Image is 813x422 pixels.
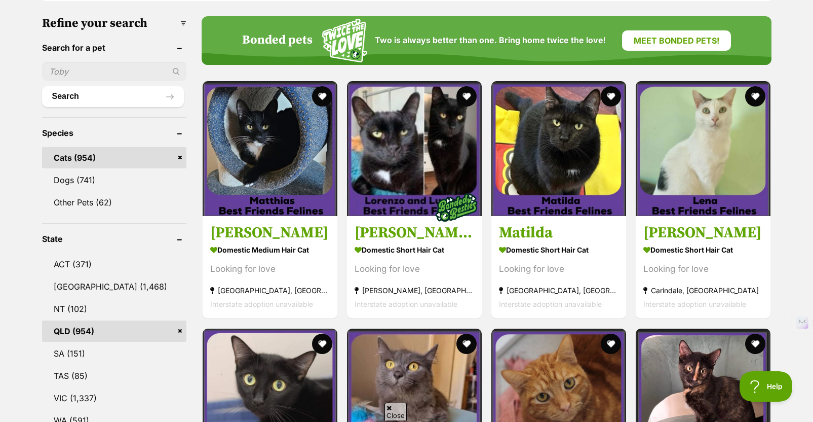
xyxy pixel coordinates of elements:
[499,284,618,298] strong: [GEOGRAPHIC_DATA], [GEOGRAPHIC_DATA]
[42,16,186,30] h3: Refine your search
[322,19,367,63] img: Squiggle
[42,276,186,297] a: [GEOGRAPHIC_DATA] (1,468)
[347,216,482,319] a: [PERSON_NAME] and [PERSON_NAME] Domestic Short Hair Cat Looking for love [PERSON_NAME], [GEOGRAPH...
[42,388,186,409] a: VIC (1,337)
[601,86,621,107] button: favourite
[210,224,330,243] h3: [PERSON_NAME]
[499,243,618,258] strong: Domestic Short Hair Cat
[42,234,186,243] header: State
[643,224,763,243] h3: [PERSON_NAME]
[210,300,313,309] span: Interstate adoption unavailable
[745,86,765,107] button: favourite
[210,243,330,258] strong: Domestic Medium Hair Cat
[42,86,184,107] button: Search
[643,243,763,258] strong: Domestic Short Hair Cat
[499,263,618,276] div: Looking for love
[42,62,186,81] input: Toby
[636,81,770,216] img: Lena - Domestic Short Hair Cat
[636,216,770,319] a: [PERSON_NAME] Domestic Short Hair Cat Looking for love Carindale, [GEOGRAPHIC_DATA] Interstate ad...
[745,334,765,354] button: favourite
[210,263,330,276] div: Looking for love
[643,300,746,309] span: Interstate adoption unavailable
[312,334,332,354] button: favourite
[643,263,763,276] div: Looking for love
[42,254,186,275] a: ACT (371)
[42,192,186,213] a: Other Pets (62)
[355,224,474,243] h3: [PERSON_NAME] and [PERSON_NAME]
[499,300,602,309] span: Interstate adoption unavailable
[491,216,626,319] a: Matilda Domestic Short Hair Cat Looking for love [GEOGRAPHIC_DATA], [GEOGRAPHIC_DATA] Interstate ...
[203,216,337,319] a: [PERSON_NAME] Domestic Medium Hair Cat Looking for love [GEOGRAPHIC_DATA], [GEOGRAPHIC_DATA] Inte...
[384,403,407,420] span: Close
[456,334,477,354] button: favourite
[431,183,482,233] img: bonded besties
[42,343,186,364] a: SA (151)
[42,169,186,191] a: Dogs (741)
[601,334,621,354] button: favourite
[375,36,606,45] span: Two is always better than one. Bring home twice the love!
[456,86,477,107] button: favourite
[740,371,793,402] iframe: Help Scout Beacon - Open
[355,263,474,276] div: Looking for love
[643,284,763,298] strong: Carindale, [GEOGRAPHIC_DATA]
[622,30,731,51] a: Meet bonded pets!
[42,128,186,137] header: Species
[203,81,337,216] img: Matthias - Domestic Medium Hair Cat
[355,284,474,298] strong: [PERSON_NAME], [GEOGRAPHIC_DATA]
[312,86,332,107] button: favourite
[42,321,186,342] a: QLD (954)
[242,33,313,48] h4: Bonded pets
[42,365,186,386] a: TAS (85)
[355,243,474,258] strong: Domestic Short Hair Cat
[347,81,482,216] img: Luciano and Lorenzo - Domestic Short Hair Cat
[42,147,186,168] a: Cats (954)
[355,300,457,309] span: Interstate adoption unavailable
[499,224,618,243] h3: Matilda
[210,284,330,298] strong: [GEOGRAPHIC_DATA], [GEOGRAPHIC_DATA]
[42,43,186,52] header: Search for a pet
[491,81,626,216] img: Matilda - Domestic Short Hair Cat
[42,298,186,320] a: NT (102)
